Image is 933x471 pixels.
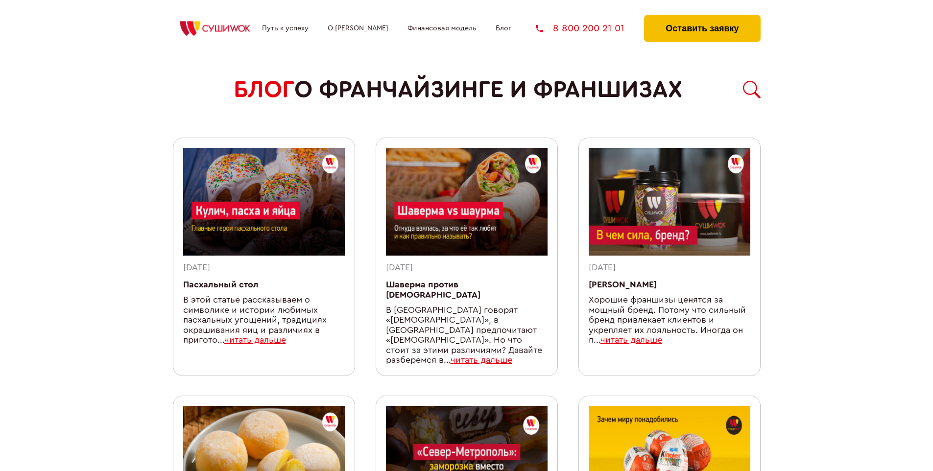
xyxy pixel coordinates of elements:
div: В [GEOGRAPHIC_DATA] говорят «[DEMOGRAPHIC_DATA]», в [GEOGRAPHIC_DATA] предпочитают «[DEMOGRAPHIC_... [386,306,548,366]
button: Оставить заявку [644,15,760,42]
a: Пасхальный стол [183,281,259,289]
a: Путь к успеху [262,24,309,32]
a: [PERSON_NAME] [589,281,657,289]
a: читать дальше [451,356,512,364]
span: БЛОГ [234,76,294,103]
div: [DATE] [589,263,750,273]
div: [DATE] [183,263,345,273]
a: Финансовая модель [407,24,477,32]
a: Шаверма против [DEMOGRAPHIC_DATA] [386,281,480,299]
span: 8 800 200 21 01 [553,24,624,33]
a: 8 800 200 21 01 [536,24,624,33]
a: читать дальше [600,336,662,344]
a: читать дальше [224,336,286,344]
span: о франчайзинге и франшизах [294,76,682,103]
div: В этой статье рассказываем о символике и истории любимых пасхальных угощений, традициях окрашиван... [183,295,345,346]
div: Хорошие франшизы ценятся за мощный бренд. Потому что сильный бренд привлекает клиентов и укрепляе... [589,295,750,346]
a: Блог [496,24,511,32]
div: [DATE] [386,263,548,273]
a: О [PERSON_NAME] [328,24,388,32]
